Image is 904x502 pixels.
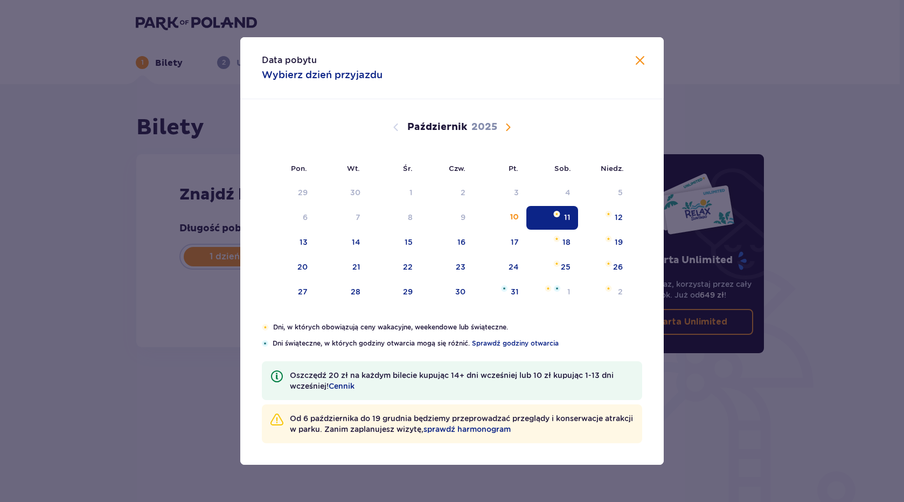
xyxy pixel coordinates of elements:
img: Niebieska gwiazdka [554,285,560,292]
img: Pomarańczowa gwiazdka [553,211,560,217]
small: Sob. [554,164,571,173]
div: 30 [350,187,360,198]
small: Pt. [509,164,518,173]
img: Pomarańczowa gwiazdka [553,260,560,267]
img: Pomarańczowa gwiazdka [605,285,612,292]
td: Data niedostępna. poniedziałek, 29 września 2025 [262,181,315,205]
small: Śr. [403,164,413,173]
div: 12 [615,212,623,223]
div: 9 [461,212,465,223]
div: 11 [564,212,571,223]
p: Wybierz dzień przyjazdu [262,68,383,81]
img: Pomarańczowa gwiazdka [605,260,612,267]
td: niedziela, 26 października 2025 [578,256,630,279]
button: Zamknij [634,54,646,68]
img: Pomarańczowa gwiazdka [262,324,269,331]
div: 7 [356,212,360,223]
div: 1 [409,187,413,198]
td: sobota, 25 października 2025 [526,256,579,279]
p: Dni świąteczne, w których godziny otwarcia mogą się różnić. [273,339,642,348]
div: 31 [511,286,519,297]
small: Pon. [291,164,307,173]
td: piątek, 17 października 2025 [473,231,526,255]
td: Data niedostępna. wtorek, 30 września 2025 [315,181,368,205]
small: Niedz. [601,164,624,173]
img: Pomarańczowa gwiazdka [545,285,552,292]
td: niedziela, 2 listopada 2025 [578,280,630,304]
td: poniedziałek, 20 października 2025 [262,256,315,279]
td: piątek, 10 października 2025 [473,206,526,230]
td: poniedziałek, 13 października 2025 [262,231,315,255]
div: 3 [514,187,519,198]
a: Sprawdź godziny otwarcia [472,339,559,348]
div: 20 [297,262,308,272]
td: Data niedostępna. poniedziałek, 6 października 2025 [262,206,315,230]
a: Cennik [329,381,354,391]
div: 19 [615,237,623,247]
p: Październik [407,121,467,134]
div: 8 [408,212,413,223]
td: niedziela, 19 października 2025 [578,231,630,255]
div: 4 [565,187,571,198]
td: Data niedostępna. czwartek, 9 października 2025 [420,206,474,230]
div: 28 [351,286,360,297]
td: piątek, 31 października 2025 [473,280,526,304]
div: 2 [618,286,623,297]
td: Data niedostępna. piątek, 3 października 2025 [473,181,526,205]
td: czwartek, 23 października 2025 [420,256,474,279]
div: 10 [510,212,519,223]
td: wtorek, 21 października 2025 [315,256,368,279]
img: Niebieska gwiazdka [501,285,507,292]
td: piątek, 24 października 2025 [473,256,526,279]
div: 29 [403,286,413,297]
div: 6 [303,212,308,223]
button: Poprzedni miesiąc [390,121,402,134]
div: 27 [298,286,308,297]
td: niedziela, 12 października 2025 [578,206,630,230]
td: sobota, 1 listopada 2025 [526,280,579,304]
div: 1 [567,286,571,297]
td: czwartek, 16 października 2025 [420,231,474,255]
div: 26 [613,262,623,272]
small: Wt. [347,164,360,173]
td: sobota, 18 października 2025 [526,231,579,255]
td: środa, 22 października 2025 [368,256,420,279]
td: Data niedostępna. wtorek, 7 października 2025 [315,206,368,230]
td: Data zaznaczona. sobota, 11 października 2025 [526,206,579,230]
td: wtorek, 28 października 2025 [315,280,368,304]
a: sprawdź harmonogram [423,424,511,435]
td: środa, 15 października 2025 [368,231,420,255]
img: Pomarańczowa gwiazdka [605,211,612,217]
div: 30 [455,286,465,297]
div: 13 [300,237,308,247]
small: Czw. [449,164,465,173]
img: Niebieska gwiazdka [262,340,268,347]
td: Data niedostępna. sobota, 4 października 2025 [526,181,579,205]
img: Pomarańczowa gwiazdka [605,236,612,242]
div: 29 [298,187,308,198]
p: Dni, w których obowiązują ceny wakacyjne, weekendowe lub świąteczne. [273,322,642,332]
td: poniedziałek, 27 października 2025 [262,280,315,304]
td: wtorek, 14 października 2025 [315,231,368,255]
td: Data niedostępna. niedziela, 5 października 2025 [578,181,630,205]
div: 24 [509,262,519,272]
div: 16 [457,237,465,247]
img: Pomarańczowa gwiazdka [553,236,560,242]
div: 18 [562,237,571,247]
p: Oszczędź 20 zł na każdym bilecie kupując 14+ dni wcześniej lub 10 zł kupując 1-13 dni wcześniej! [290,370,634,391]
td: Data niedostępna. czwartek, 2 października 2025 [420,181,474,205]
td: Data niedostępna. środa, 1 października 2025 [368,181,420,205]
div: 2 [461,187,465,198]
div: 15 [405,237,413,247]
td: Data niedostępna. środa, 8 października 2025 [368,206,420,230]
div: 21 [352,262,360,272]
td: środa, 29 października 2025 [368,280,420,304]
div: 5 [618,187,623,198]
p: Data pobytu [262,54,317,66]
p: 2025 [471,121,497,134]
div: 14 [352,237,360,247]
div: 23 [456,262,465,272]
